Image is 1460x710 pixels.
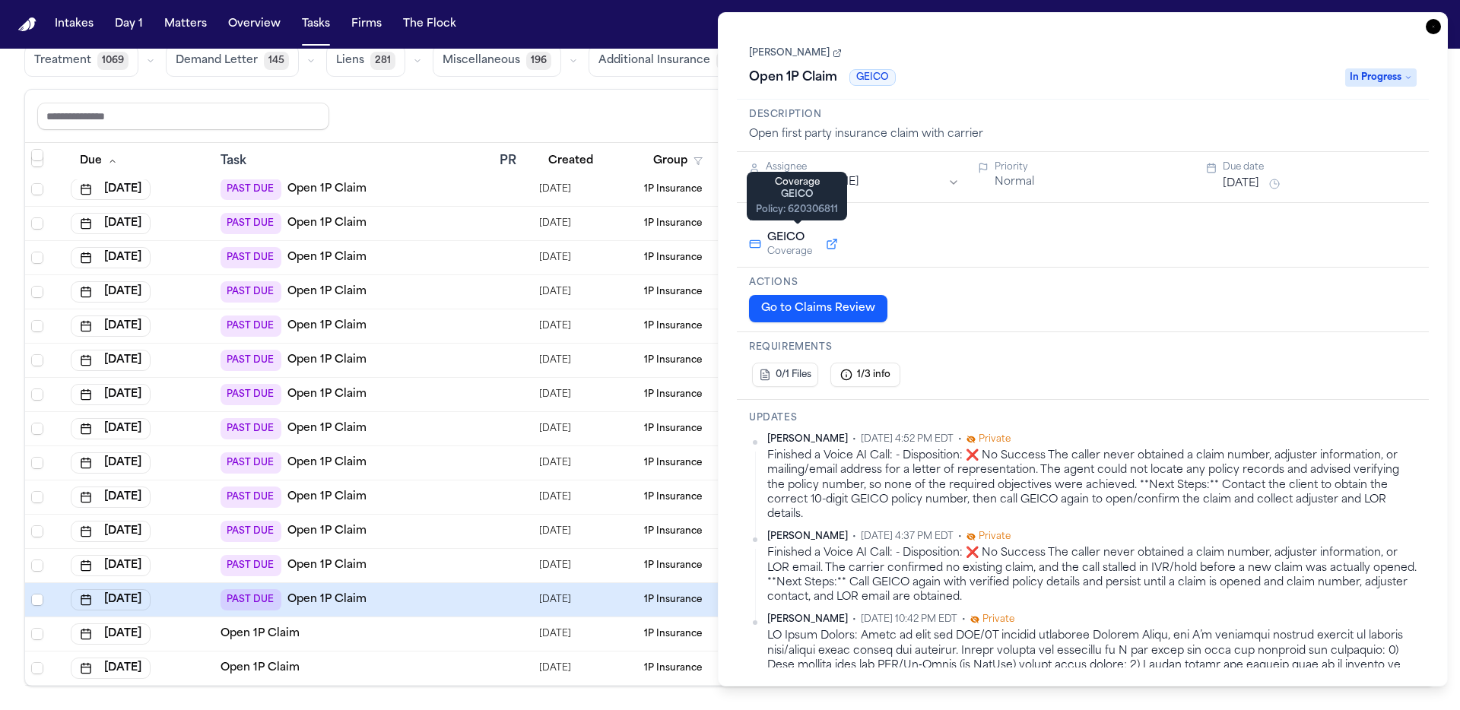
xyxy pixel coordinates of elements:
[158,11,213,38] button: Matters
[861,531,954,543] span: [DATE] 4:37 PM EDT
[749,295,887,322] button: Go to Claims Review
[830,363,900,387] button: 1/3 info
[716,52,732,70] span: 0
[766,161,960,173] div: Assignee
[31,628,43,640] span: Select row
[71,623,151,645] button: [DATE]
[749,277,1417,289] h3: Actions
[34,53,91,68] span: Treatment
[644,628,702,640] span: 1P Insurance
[18,17,36,32] img: Finch Logo
[221,661,300,676] a: Open 1P Claim
[176,53,258,68] span: Demand Letter
[982,613,1014,626] span: Private
[767,246,812,258] span: Coverage
[749,47,842,59] a: [PERSON_NAME]
[326,45,405,77] button: Liens281
[752,363,818,387] button: 0/1 Files
[1265,175,1284,193] button: Snooze task
[743,65,843,90] h1: Open 1P Claim
[539,623,571,645] span: 9/4/2025, 10:05:26 PM
[767,546,1417,604] div: Finished a Voice AI Call: - Disposition: ❌ No Success The caller never obtained a claim number, a...
[336,53,364,68] span: Liens
[539,658,571,679] span: 9/4/2025, 10:04:57 PM
[767,449,1417,521] div: Finished a Voice AI Call: - Disposition: ❌ No Success The caller never obtained a claim number, a...
[31,662,43,674] span: Select row
[433,45,561,77] button: Miscellaneous196
[852,531,856,543] span: •
[397,11,462,38] button: The Flock
[852,613,856,626] span: •
[71,658,151,679] button: [DATE]
[345,11,388,38] button: Firms
[767,230,812,246] span: GEICO
[767,531,848,543] span: [PERSON_NAME]
[979,433,1011,445] span: Private
[995,175,1034,190] button: Normal
[861,613,957,626] span: [DATE] 10:42 PM EDT
[756,189,838,201] div: GEICO
[857,369,890,381] span: 1/3 info
[264,52,289,70] span: 145
[995,161,1189,173] div: Priority
[97,52,129,70] span: 1069
[849,69,896,86] span: GEICO
[598,53,710,68] span: Additional Insurance
[958,531,962,543] span: •
[767,613,848,626] span: [PERSON_NAME]
[1223,176,1259,192] button: [DATE]
[749,341,1417,353] h3: Requirements
[749,127,1417,142] div: Open first party insurance claim with carrier
[49,11,100,38] button: Intakes
[749,109,1417,121] h3: Description
[18,17,36,32] a: Home
[221,626,300,642] a: Open 1P Claim
[767,433,848,445] span: [PERSON_NAME]
[526,52,551,70] span: 196
[166,45,299,77] button: Demand Letter145
[296,11,336,38] button: Tasks
[24,45,138,77] button: Treatment1069
[370,52,395,70] span: 281
[962,613,966,626] span: •
[958,433,962,445] span: •
[1345,68,1417,87] span: In Progress
[756,176,838,189] div: Coverage
[109,11,149,38] button: Day 1
[861,433,954,445] span: [DATE] 4:52 PM EDT
[222,11,287,38] button: Overview
[749,212,1417,224] h3: Related to
[443,53,520,68] span: Miscellaneous
[852,433,856,445] span: •
[589,45,741,77] button: Additional Insurance0
[756,204,838,216] div: Policy: 620306811
[1223,161,1417,173] div: Due date
[644,662,702,674] span: 1P Insurance
[749,412,1417,424] h3: Updates
[776,369,811,381] span: 0/1 Files
[979,531,1011,543] span: Private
